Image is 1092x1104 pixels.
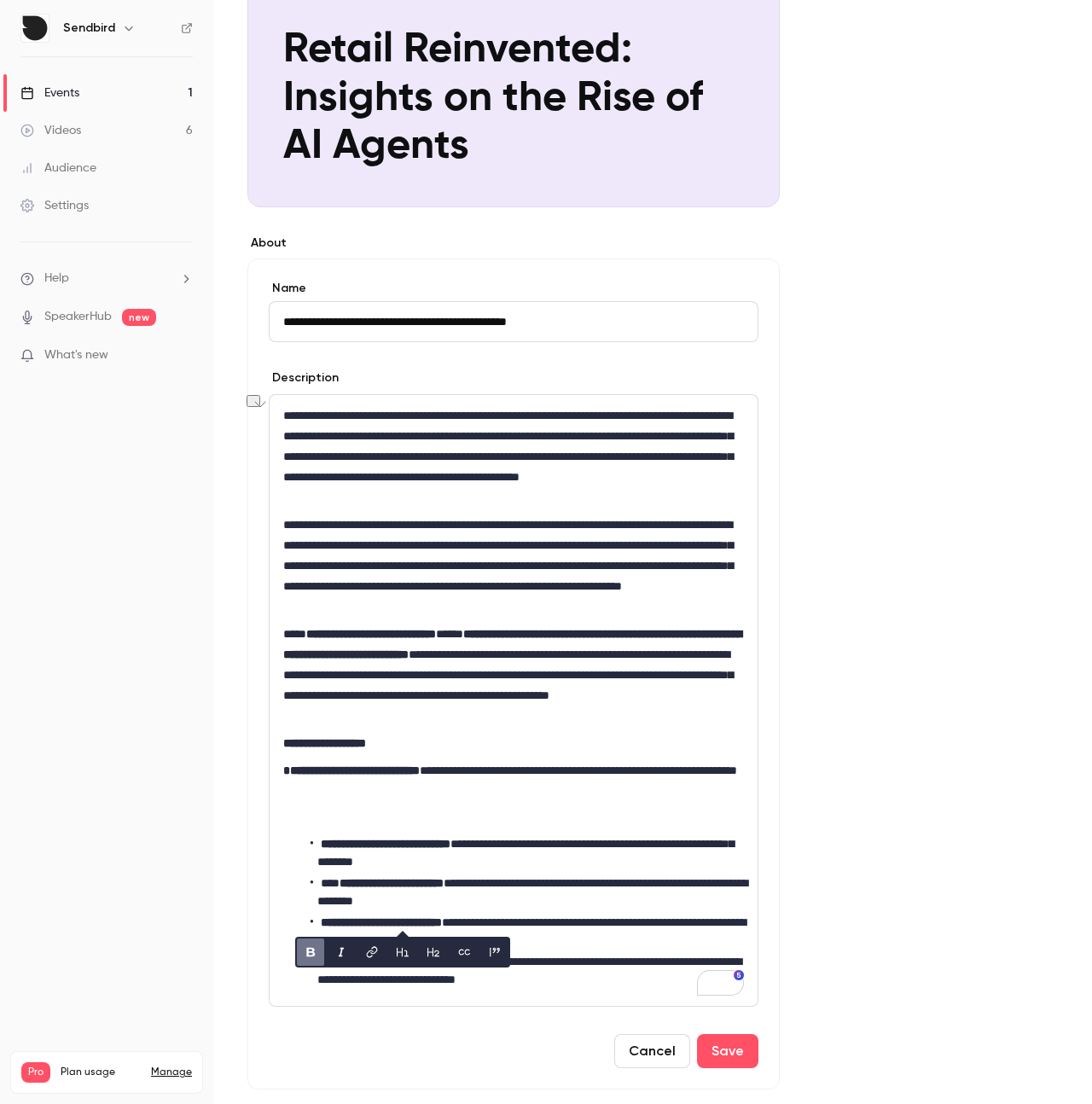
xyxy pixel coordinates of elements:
li: help-dropdown-opener [20,270,193,288]
button: italic [328,938,355,966]
h6: Sendbird [63,20,115,37]
span: Pro [21,1062,50,1083]
div: Audience [20,160,96,177]
span: What's new [44,346,108,364]
div: Events [20,84,79,102]
span: new [122,309,156,326]
label: Name [269,280,758,297]
div: To enrich screen reader interactions, please activate Accessibility in Grammarly extension settings [270,395,758,1006]
button: bold [297,938,324,966]
a: SpeakerHub [44,308,112,326]
section: description [269,394,758,1007]
iframe: Noticeable Trigger [172,348,193,363]
a: Manage [151,1066,192,1079]
span: Help [44,270,69,288]
div: Videos [20,122,81,139]
button: blockquote [481,938,508,966]
img: Sendbird [21,15,49,42]
button: Cancel [614,1034,690,1068]
button: Save [697,1034,758,1068]
label: Description [269,369,339,386]
span: Plan usage [61,1066,141,1079]
button: link [358,938,386,966]
div: editor [270,395,758,1006]
label: About [247,235,780,252]
div: Settings [20,197,89,214]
